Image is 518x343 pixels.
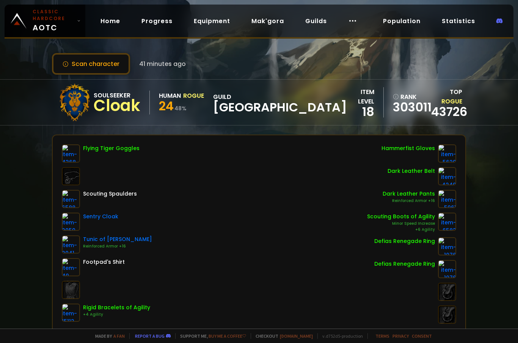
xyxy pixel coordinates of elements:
small: 48 % [174,105,187,112]
span: Made by [91,333,125,339]
a: Equipment [188,13,236,29]
a: Classic HardcoreAOTC [5,5,85,37]
span: Support me, [175,333,246,339]
a: Home [94,13,126,29]
img: item-4368 [62,144,80,163]
div: Human [159,91,181,100]
img: item-1076 [438,237,456,255]
span: 24 [159,97,174,114]
div: Rigid Bracelets of Agility [83,304,150,312]
div: 18 [347,106,374,117]
a: Report a bug [135,333,165,339]
img: item-2059 [62,213,80,231]
div: Flying Tiger Goggles [83,144,140,152]
img: item-49 [62,258,80,276]
a: Consent [412,333,432,339]
div: Rogue [183,91,204,100]
a: 303011 [393,102,427,113]
a: Terms [375,333,389,339]
img: item-5629 [438,144,456,163]
span: AOTC [33,8,74,33]
a: Mak'gora [245,13,290,29]
img: item-1076 [438,260,456,278]
a: [DOMAIN_NAME] [280,333,313,339]
a: Population [377,13,427,29]
span: Checkout [251,333,313,339]
span: v. d752d5 - production [317,333,363,339]
img: item-6588 [62,190,80,208]
div: Top [431,87,463,106]
div: Defias Renegade Ring [374,237,435,245]
div: +6 Agility [367,227,435,233]
div: Defias Renegade Ring [374,260,435,268]
div: Scouting Spaulders [83,190,137,198]
a: Guilds [299,13,333,29]
div: rank [393,92,427,102]
div: Cloak [94,100,140,111]
div: guild [213,92,347,113]
a: Statistics [436,13,481,29]
div: Sentry Cloak [83,213,118,221]
img: item-15112 [62,304,80,322]
a: 43726 [431,103,467,120]
span: 41 minutes ago [139,59,186,69]
small: Classic Hardcore [33,8,74,22]
div: +4 Agility [83,312,150,318]
img: item-4249 [438,167,456,185]
div: Hammerfist Gloves [381,144,435,152]
div: Soulseeker [94,91,140,100]
div: Scouting Boots of Agility [367,213,435,221]
a: Privacy [392,333,409,339]
a: Buy me a coffee [209,333,246,339]
a: Progress [135,13,179,29]
div: Reinforced Armor +16 [383,198,435,204]
a: a fan [113,333,125,339]
button: Scan character [52,53,130,75]
span: [GEOGRAPHIC_DATA] [213,102,347,113]
div: Reinforced Armor +16 [83,243,152,249]
div: Footpad's Shirt [83,258,125,266]
div: Dark Leather Pants [383,190,435,198]
div: Tunic of [PERSON_NAME] [83,235,152,243]
img: item-6582 [438,213,456,231]
img: item-5961 [438,190,456,208]
div: Minor Speed Increase [367,221,435,227]
div: Dark Leather Belt [388,167,435,175]
div: item level [347,87,374,106]
span: Rogue [441,97,462,106]
img: item-2041 [62,235,80,254]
